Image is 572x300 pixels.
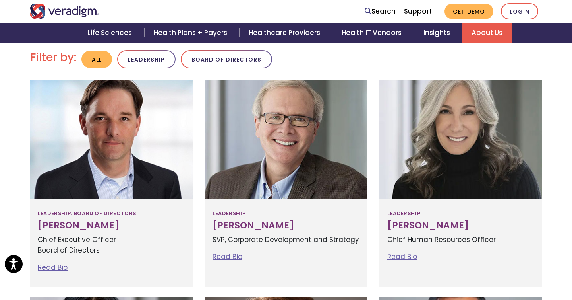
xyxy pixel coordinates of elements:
[117,50,176,69] button: Leadership
[30,4,99,19] img: Veradigm logo
[387,252,417,261] a: Read Bio
[38,234,185,256] p: Chief Executive Officer Board of Directors
[144,23,239,43] a: Health Plans + Payers
[38,220,185,231] h3: [PERSON_NAME]
[30,51,76,64] h2: Filter by:
[462,23,512,43] a: About Us
[387,234,534,245] p: Chief Human Resources Officer
[213,252,242,261] a: Read Bio
[501,3,538,19] a: Login
[387,220,534,231] h3: [PERSON_NAME]
[239,23,332,43] a: Healthcare Providers
[365,6,396,17] a: Search
[213,234,359,245] p: SVP, Corporate Development and Strategy
[387,207,420,220] span: Leadership
[213,220,359,231] h3: [PERSON_NAME]
[38,207,136,220] span: Leadership, Board of Directors
[404,6,432,16] a: Support
[444,4,493,19] a: Get Demo
[332,23,414,43] a: Health IT Vendors
[38,263,68,272] a: Read Bio
[181,50,272,69] button: Board of Directors
[81,51,112,68] button: All
[414,23,462,43] a: Insights
[213,207,245,220] span: Leadership
[78,23,144,43] a: Life Sciences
